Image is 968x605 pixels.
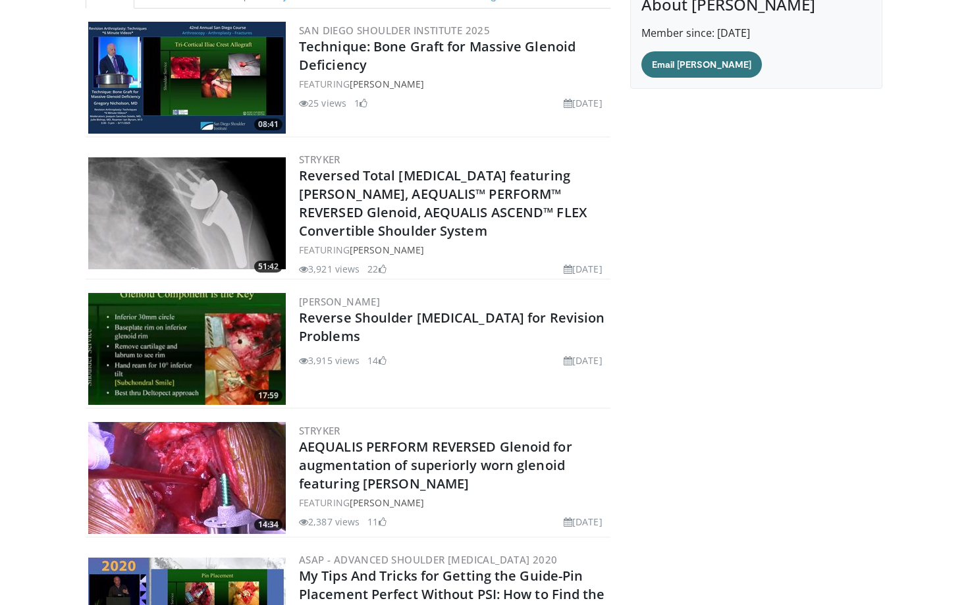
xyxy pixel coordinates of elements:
img: af5f3143-4fc9-45e3-a76a-1c6d395a2803.300x170_q85_crop-smart_upscale.jpg [88,157,286,269]
li: 3,921 views [299,262,360,276]
li: [DATE] [564,262,603,276]
a: [PERSON_NAME] [350,78,424,90]
img: 068392e2-30db-45b7-b151-068b993ae4d9.300x170_q85_crop-smart_upscale.jpg [88,22,286,134]
a: Reverse Shoulder [MEDICAL_DATA] for Revision Problems [299,309,605,345]
li: 25 views [299,96,346,110]
img: nicholson_reverse_shoulder_3.png.300x170_q85_crop-smart_upscale.jpg [88,293,286,405]
a: [PERSON_NAME] [299,295,380,308]
img: 146916ec-7870-4f38-82af-0975eeaeff21.300x170_q85_crop-smart_upscale.jpg [88,422,286,534]
a: Stryker [299,153,340,166]
a: Email [PERSON_NAME] [641,51,762,78]
a: 17:59 [88,293,286,405]
li: [DATE] [564,96,603,110]
li: 1 [354,96,367,110]
li: [DATE] [564,354,603,367]
span: 17:59 [254,390,282,402]
a: ASAP - Advanced Shoulder [MEDICAL_DATA] 2020 [299,553,558,566]
div: FEATURING [299,77,608,91]
a: [PERSON_NAME] [350,496,424,509]
p: Member since: [DATE] [641,25,871,41]
div: FEATURING [299,496,608,510]
a: Stryker [299,424,340,437]
span: 08:41 [254,118,282,130]
a: [PERSON_NAME] [350,244,424,256]
li: 14 [367,354,386,367]
div: FEATURING [299,243,608,257]
li: 3,915 views [299,354,360,367]
a: AEQUALIS PERFORM REVERSED Glenoid for augmentation of superiorly worn glenoid featuring [PERSON_N... [299,438,572,492]
li: 2,387 views [299,515,360,529]
span: 51:42 [254,261,282,273]
a: 51:42 [88,157,286,269]
li: 11 [367,515,386,529]
li: 22 [367,262,386,276]
a: Technique: Bone Graft for Massive Glenoid Deficiency [299,38,576,74]
li: [DATE] [564,515,603,529]
a: San Diego Shoulder Institute 2025 [299,24,490,37]
a: Reversed Total [MEDICAL_DATA] featuring [PERSON_NAME], AEQUALIS™ PERFORM™ REVERSED Glenoid, AEQUA... [299,167,587,240]
span: 14:34 [254,519,282,531]
a: 08:41 [88,22,286,134]
a: 14:34 [88,422,286,534]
